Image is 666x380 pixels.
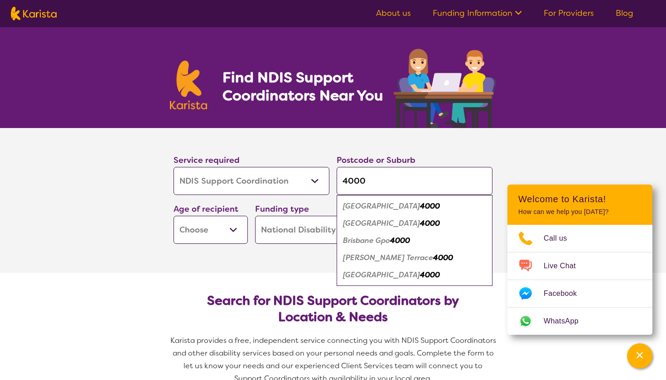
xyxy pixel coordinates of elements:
[390,236,410,245] em: 4000
[341,249,488,266] div: Petrie Terrace 4000
[544,8,594,19] a: For Providers
[11,7,57,20] img: Karista logo
[222,68,390,104] h1: Find NDIS Support Coordinators Near You
[507,308,652,335] a: Web link opens in a new tab.
[420,270,440,280] em: 4000
[544,232,578,245] span: Call us
[544,314,589,328] span: WhatsApp
[627,343,652,369] button: Channel Menu
[341,266,488,284] div: Spring Hill 4000
[544,287,588,300] span: Facebook
[337,167,492,195] input: Type
[544,259,587,273] span: Live Chat
[181,293,485,325] h2: Search for NDIS Support Coordinators by Location & Needs
[518,208,642,216] p: How can we help you [DATE]?
[341,232,488,249] div: Brisbane Gpo 4000
[341,215,488,232] div: Brisbane City 4000
[255,204,309,214] label: Funding type
[433,253,453,262] em: 4000
[343,201,420,211] em: [GEOGRAPHIC_DATA]
[394,49,496,128] img: support-coordination
[376,8,411,19] a: About us
[174,155,240,166] label: Service required
[420,218,440,228] em: 4000
[174,204,238,214] label: Age of recipient
[420,201,440,211] em: 4000
[433,8,522,19] a: Funding Information
[170,61,207,109] img: Karista logo
[507,225,652,335] ul: Choose channel
[616,8,633,19] a: Blog
[343,270,420,280] em: [GEOGRAPHIC_DATA]
[343,236,390,245] em: Brisbane Gpo
[518,194,642,204] h2: Welcome to Karista!
[343,218,420,228] em: [GEOGRAPHIC_DATA]
[507,185,652,335] div: Channel Menu
[337,155,415,166] label: Postcode or Suburb
[341,198,488,215] div: Brisbane Adelaide Street 4000
[343,253,433,262] em: [PERSON_NAME] Terrace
